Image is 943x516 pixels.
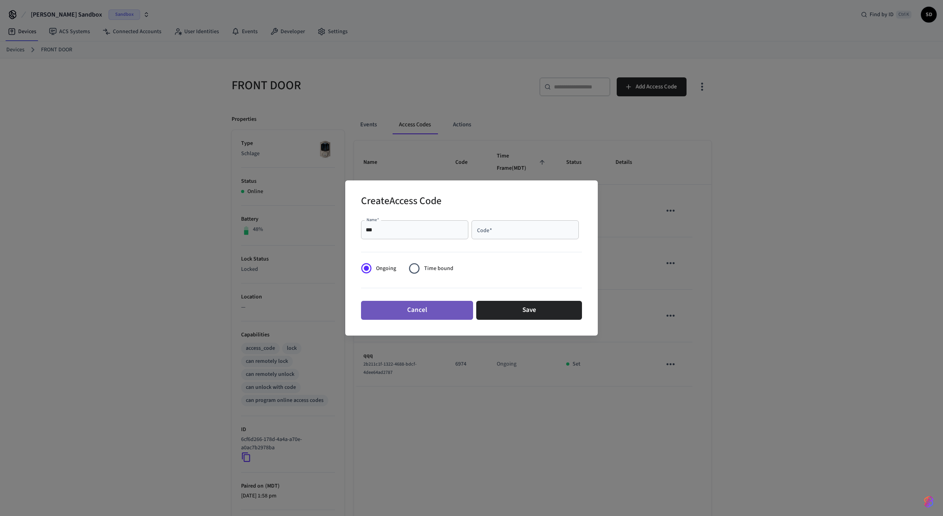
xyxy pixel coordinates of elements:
h2: Create Access Code [361,190,442,214]
span: Time bound [424,265,453,273]
button: Cancel [361,301,473,320]
img: SeamLogoGradient.69752ec5.svg [924,495,934,508]
button: Save [476,301,582,320]
label: Name [367,217,379,223]
span: Ongoing [376,265,396,273]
